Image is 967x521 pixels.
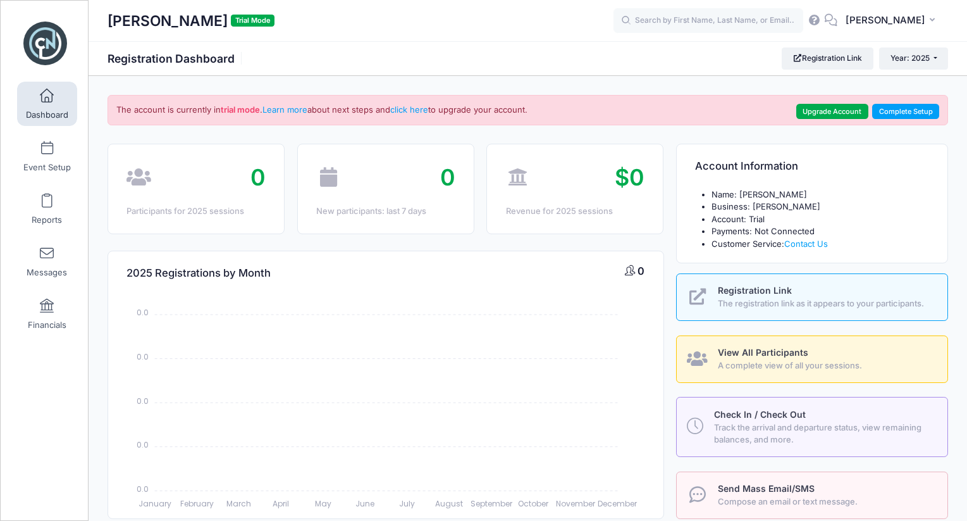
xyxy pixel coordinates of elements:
[126,256,271,292] h4: 2025 Registrations by Month
[315,498,331,509] tspan: May
[615,163,644,191] span: $0
[273,498,289,509] tspan: April
[356,498,375,509] tspan: June
[27,267,67,278] span: Messages
[714,422,933,446] span: Track the arrival and departure status, view remaining balances, and more.
[250,163,266,191] span: 0
[718,347,808,358] span: View All Participants
[28,320,66,330] span: Financials
[598,498,638,509] tspan: December
[718,360,933,372] span: A complete view of all your sessions.
[782,47,873,69] a: Registration Link
[714,409,806,420] span: Check In / Check Out
[471,498,513,509] tspan: September
[676,397,948,456] a: Check In / Check Out Track the arrival and departure status, view remaining balances, and more.
[139,498,171,509] tspan: January
[711,189,929,201] li: Name: [PERSON_NAME]
[137,439,149,450] tspan: 0.0
[711,225,929,238] li: Payments: Not Connected
[126,205,266,218] div: Participants for 2025 sessions
[637,265,644,277] span: 0
[879,47,948,69] button: Year: 2025
[400,498,416,509] tspan: July
[695,148,798,184] h4: Account Information
[872,104,939,119] a: Complete Setup
[676,472,948,519] a: Send Mass Email/SMS Compose an email or text message.
[17,187,77,231] a: Reports
[718,483,815,494] span: Send Mass Email/SMS
[137,308,149,318] tspan: 0.0
[108,6,274,35] h1: [PERSON_NAME]
[846,13,925,27] span: [PERSON_NAME]
[17,239,77,284] a: Messages
[837,6,948,35] button: [PERSON_NAME]
[226,498,251,509] tspan: March
[262,104,307,115] a: Learn more
[390,104,428,115] a: click here
[231,15,274,27] span: Trial Mode
[316,205,455,218] div: New participants: last 7 days
[711,201,929,213] li: Business: [PERSON_NAME]
[436,498,464,509] tspan: August
[711,238,929,251] li: Customer Service:
[23,162,71,173] span: Event Setup
[180,498,214,509] tspan: February
[26,110,68,120] span: Dashboard
[17,82,77,126] a: Dashboard
[137,396,149,406] tspan: 0.0
[221,104,260,115] strong: trial mode
[17,134,77,179] a: Event Setup
[676,273,948,321] a: Registration Link The registration link as it appears to your participants.
[890,53,930,63] span: Year: 2025
[784,239,828,249] a: Contact Us
[718,496,933,508] span: Compose an email or text message.
[137,484,149,494] tspan: 0.0
[718,285,792,296] span: Registration Link
[556,498,596,509] tspan: November
[440,163,455,191] span: 0
[22,20,69,67] img: Camp Andrew
[108,52,245,65] h1: Registration Dashboard
[519,498,550,509] tspan: October
[17,292,77,336] a: Financials
[137,351,149,362] tspan: 0.0
[1,13,89,73] a: Camp Andrew
[676,336,948,383] a: View All Participants A complete view of all your sessions.
[796,104,868,119] a: Upgrade Account
[108,95,948,125] div: The account is currently in . about next steps and to upgrade your account.
[718,298,933,310] span: The registration link as it appears to your participants.
[32,215,62,225] span: Reports
[506,205,645,218] div: Revenue for 2025 sessions
[613,8,803,34] input: Search by First Name, Last Name, or Email...
[711,213,929,226] li: Account: Trial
